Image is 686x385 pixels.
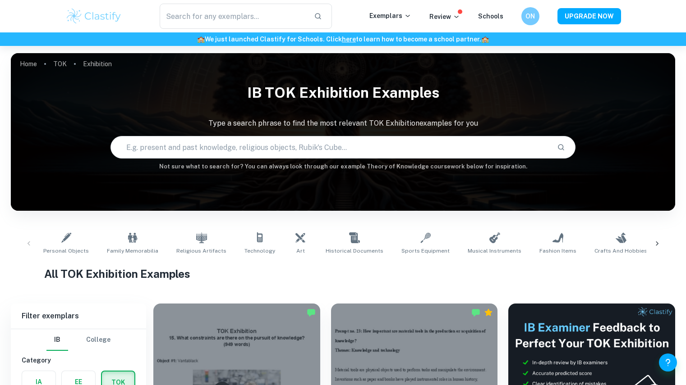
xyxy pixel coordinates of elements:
[401,247,450,255] span: Sports Equipment
[244,247,275,255] span: Technology
[11,303,146,329] h6: Filter exemplars
[107,247,158,255] span: Family Memorabilia
[557,8,621,24] button: UPGRADE NOW
[468,247,521,255] span: Musical Instruments
[484,308,493,317] div: Premium
[539,247,576,255] span: Fashion Items
[594,247,647,255] span: Crafts and Hobbies
[22,355,135,365] h6: Category
[11,162,675,171] h6: Not sure what to search for? You can always look through our example Theory of Knowledge coursewo...
[369,11,411,21] p: Exemplars
[471,308,480,317] img: Marked
[659,353,677,371] button: Help and Feedback
[307,308,316,317] img: Marked
[521,7,539,25] button: ON
[197,36,205,43] span: 🏫
[176,247,226,255] span: Religious Artifacts
[46,329,68,351] button: IB
[53,58,67,70] a: TOK
[46,329,110,351] div: Filter type choice
[83,59,112,69] p: Exhibition
[86,329,110,351] button: College
[2,34,684,44] h6: We just launched Clastify for Schools. Click to learn how to become a school partner.
[478,13,503,20] a: Schools
[429,12,460,22] p: Review
[65,7,123,25] img: Clastify logo
[11,78,675,107] h1: IB TOK Exhibition examples
[44,266,642,282] h1: All TOK Exhibition Examples
[326,247,383,255] span: Historical Documents
[20,58,37,70] a: Home
[296,247,305,255] span: Art
[111,135,550,160] input: E.g. present and past knowledge, religious objects, Rubik's Cube...
[160,4,307,29] input: Search for any exemplars...
[342,36,356,43] a: here
[481,36,489,43] span: 🏫
[525,11,535,21] h6: ON
[11,118,675,129] p: Type a search phrase to find the most relevant TOK Exhibition examples for you
[553,140,569,155] button: Search
[43,247,89,255] span: Personal Objects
